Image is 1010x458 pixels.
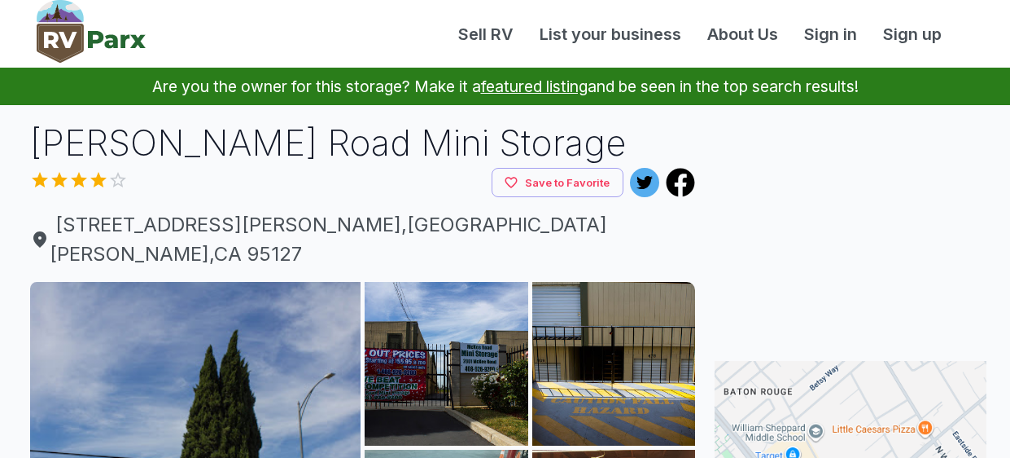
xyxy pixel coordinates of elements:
p: Are you the owner for this storage? Make it a and be seen in the top search results! [20,68,990,105]
img: AJQcZqJsndesqtt5Iuj8vP345Q2km_HdS2bZkVMDOG5b3H0H6G-XZujVCg_J6FSJz7PALAgJK2qLsrqQ595JLp25NqawrDGBJ... [365,282,528,446]
span: [STREET_ADDRESS][PERSON_NAME] , [GEOGRAPHIC_DATA][PERSON_NAME] , CA 95127 [30,210,696,269]
a: [STREET_ADDRESS][PERSON_NAME],[GEOGRAPHIC_DATA][PERSON_NAME],CA 95127 [30,210,696,269]
a: featured listing [481,77,588,96]
a: Sign in [791,22,870,46]
h1: [PERSON_NAME] Road Mini Storage [30,118,696,168]
button: Save to Favorite [492,168,623,198]
img: AJQcZqJMd4Ox3u1VGxrcqzt8Ekm5RLnv2edydwdm-ePkdE6ywrEk36hHSdcrxkgW_dEDHJJYTCcaxIsKbYNSRRF6dIsotHJtE... [532,282,696,446]
a: About Us [694,22,791,46]
a: List your business [527,22,694,46]
iframe: Advertisement [715,118,986,322]
a: Sign up [870,22,955,46]
a: Sell RV [445,22,527,46]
